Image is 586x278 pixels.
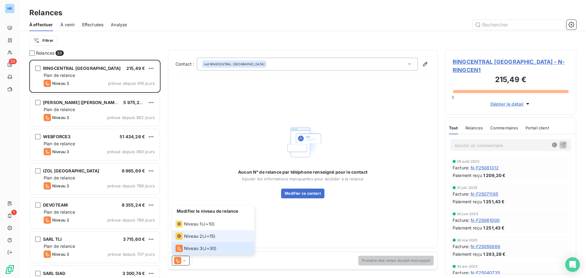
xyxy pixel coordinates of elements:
span: 51 434,26 € [120,134,145,139]
span: Tout [449,125,458,130]
span: Niveau 2 [184,233,202,239]
div: grid [29,60,161,278]
span: prévue depuis 862 jours [107,115,155,120]
span: Effectuées [82,22,104,28]
span: Relances [465,125,483,130]
span: 0 [452,95,454,100]
button: Modifier ce contact [281,189,324,198]
span: J+15 ) [204,233,215,239]
h3: Relances [29,7,62,18]
span: prévue depuis 919 jours [108,81,155,86]
span: N-F25061000 [471,217,500,223]
img: Logo LeanPay [5,265,15,274]
span: 8 355,24 € [122,202,145,208]
span: Plan de relance [44,107,75,112]
span: N-F25081312 [471,164,499,171]
span: Niveau 3 [52,115,69,120]
span: 1 251,43 € [483,198,505,205]
span: 3 300,74 € [122,271,145,276]
span: Niveau 3 [52,149,69,154]
span: prévue depuis 769 jours [107,183,155,188]
span: RINGCENTRAL [GEOGRAPHIC_DATA] [43,66,121,71]
span: 33 [9,59,17,64]
span: Aucun N° de relance par téléphone renseigné pour le contact [238,169,367,175]
span: Facture : [453,164,469,171]
span: IZOL [GEOGRAPHIC_DATA] [43,168,99,173]
span: 1 293,28 € [483,251,506,257]
div: ( [175,220,215,228]
input: Rechercher [472,20,564,30]
span: N-F25050869 [471,243,500,250]
span: Plan de relance [44,209,75,215]
span: N-F25071195 [471,191,498,197]
span: 1 [11,210,17,215]
span: 33 [56,50,63,56]
span: prévue depuis 769 jours [107,218,155,222]
span: DEVOTEAM [43,202,68,208]
span: Paiement reçu [453,251,482,257]
span: Niveau 3 [184,245,202,251]
span: Plan de relance [44,244,75,249]
span: null RINGCENTRAL [GEOGRAPHIC_DATA] [204,62,265,66]
div: ( [175,245,216,252]
span: 215,49 € [126,66,145,71]
span: Facture : [453,191,469,197]
span: 1 251,43 € [483,225,505,231]
span: 29 août 2025 [457,160,479,163]
span: J+10 ) [203,221,215,227]
span: 6 985,69 € [122,168,145,173]
span: Relances [36,50,54,56]
span: 30 juin 2025 [457,212,478,216]
button: Prendre des notes durant mon appel [358,256,434,265]
span: RINGCENTRAL [GEOGRAPHIC_DATA] - N-RINGCEN1 [453,58,569,74]
div: NR [5,4,15,13]
span: Commentaires [490,125,518,130]
span: Facture : [453,243,469,250]
span: N-F25040735 [471,269,500,276]
span: À effectuer [29,22,53,28]
div: Open Intercom Messenger [565,257,580,272]
label: Contact : [175,61,197,67]
span: prévue depuis 860 jours [107,149,155,154]
span: WEBFORCE3 [43,134,71,139]
span: À venir [60,22,75,28]
span: Modifier le niveau de relance [177,208,238,214]
span: Facture : [453,217,469,223]
span: Déplier le détail [490,101,524,107]
span: SARL TLI [43,236,62,242]
span: prévue depuis 707 jours [108,252,155,257]
span: 1 209,20 € [483,172,506,179]
span: 30 avr. 2025 [457,265,478,268]
span: 3 715,60 € [123,236,145,242]
span: Niveau 3 [52,252,69,257]
span: Paiement reçu [453,225,482,231]
span: Niveau 3 [52,183,69,188]
span: [PERSON_NAME] ([PERSON_NAME]) [43,100,120,105]
span: Niveau 3 [52,218,69,222]
span: SARL SIAD [43,271,65,276]
button: Déplier le détail [489,100,533,107]
span: Paiement reçu [453,172,482,179]
h3: 215,49 € [453,74,569,86]
span: Niveau 3 [52,81,69,86]
span: 31 juil. 2025 [457,186,477,190]
span: Niveau 1 [184,221,201,227]
img: Empty state [283,123,322,162]
span: Facture : [453,269,469,276]
span: Analyse [111,22,127,28]
span: Paiement reçu [453,198,482,205]
span: Ajouter les informations manquantes pour accéder à la relance [242,176,364,181]
span: Plan de relance [44,175,75,180]
span: Portail client [526,125,549,130]
div: ( [175,233,215,240]
span: 30 mai 2025 [457,238,478,242]
span: Plan de relance [44,73,75,78]
span: Plan de relance [44,141,75,146]
span: 5 975,21 € [123,100,146,105]
button: Filtrer [29,36,57,45]
span: J+30 ) [204,245,216,251]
